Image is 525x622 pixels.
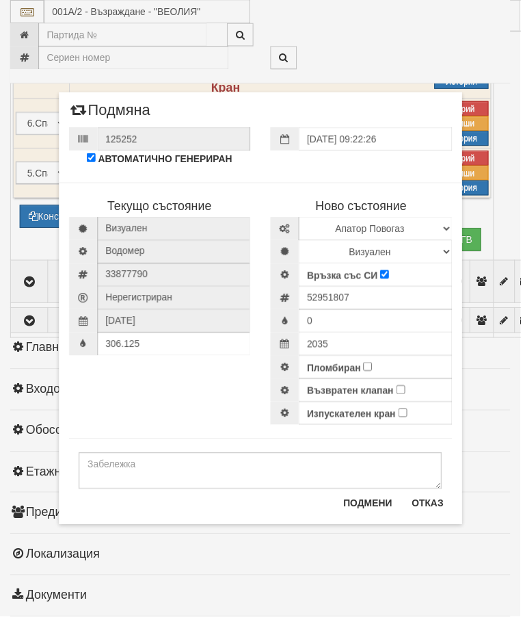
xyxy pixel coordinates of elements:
[301,335,456,359] input: Метрологична годност
[99,153,234,167] label: АВТОМАТИЧНО ГЕНЕРИРАН
[402,412,411,421] input: Изпускателен кран
[98,289,253,312] span: Нерегистриран
[366,365,375,374] input: Пломбиран
[383,272,392,281] input: Връзка със СИ
[70,202,253,216] h4: Текущо състояние
[310,364,364,378] label: Пломбиран
[400,389,409,398] input: Възвратен клапан
[98,265,253,289] span: Сериен номер
[98,312,253,335] span: [DATE]
[70,103,152,129] span: Подмяна
[98,129,253,152] input: Номер на протокол
[301,289,456,312] input: Сериен номер
[301,312,456,335] input: Начално показание
[310,411,399,424] label: Изпускателен кран
[98,335,253,359] input: Последно показание
[338,497,404,519] button: Подмени
[310,387,397,401] label: Възвратен клапан
[273,202,456,216] h4: Ново състояние
[310,271,381,285] label: Връзка със СИ
[407,497,456,519] button: Отказ
[98,242,253,265] span: Водомер
[98,219,253,242] span: Визуален
[301,219,456,242] select: Марка и Модел
[301,129,456,152] input: Дата на подмяна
